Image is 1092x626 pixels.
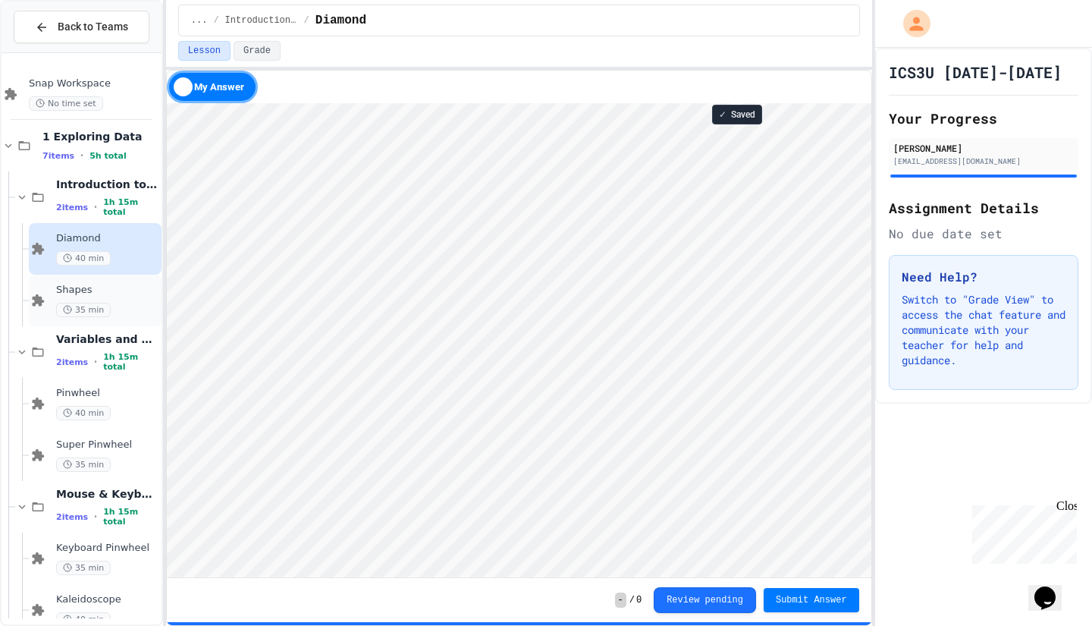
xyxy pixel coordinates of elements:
span: Introduction to Snap [225,14,298,27]
span: 35 min [56,561,111,575]
span: 0 [636,594,642,606]
iframe: Snap! Programming Environment [167,103,871,577]
span: Variables and Blocks [56,332,158,346]
span: 7 items [42,151,74,161]
span: 35 min [56,303,111,317]
span: 1 Exploring Data [42,130,158,143]
span: 5h total [89,151,127,161]
button: Grade [234,41,281,61]
span: No time set [29,96,103,111]
div: No due date set [889,225,1078,243]
p: Switch to "Grade View" to access the chat feature and communicate with your teacher for help and ... [902,292,1065,368]
span: 40 min [56,251,111,266]
span: Saved [731,109,755,121]
span: 2 items [56,203,88,212]
span: Shapes [56,284,158,297]
span: 2 items [56,512,88,522]
h3: Need Help? [902,268,1065,286]
span: • [94,356,97,368]
div: My Account [887,6,934,41]
span: Pinwheel [56,387,158,400]
span: Submit Answer [776,594,847,606]
button: Back to Teams [14,11,149,43]
span: Back to Teams [58,19,128,35]
span: - [615,593,626,608]
h2: Assignment Details [889,197,1078,219]
button: Review pending [654,587,756,613]
span: 1h 15m total [103,352,158,372]
span: Introduction to Snap [56,178,158,191]
span: Super Pinwheel [56,439,158,451]
span: • [94,201,97,213]
button: Submit Answer [764,588,859,612]
span: 40 min [56,406,111,420]
span: 2 items [56,357,88,367]
span: / [629,594,635,606]
span: Snap Workspace [29,77,158,90]
span: Diamond [56,232,158,245]
span: Mouse & Keyboard [56,487,158,501]
span: 1h 15m total [103,197,158,217]
h2: Your Progress [889,108,1078,129]
div: [EMAIL_ADDRESS][DOMAIN_NAME] [893,156,1074,167]
span: / [304,14,309,27]
div: [PERSON_NAME] [893,141,1074,155]
iframe: chat widget [966,499,1077,564]
span: ... [191,14,208,27]
iframe: chat widget [1028,565,1077,611]
div: Chat with us now!Close [6,6,105,96]
span: • [80,149,83,162]
span: • [94,511,97,523]
span: ✓ [719,109,726,121]
span: Diamond [315,11,366,30]
span: Keyboard Pinwheel [56,542,158,555]
button: Lesson [178,41,231,61]
span: 1h 15m total [103,507,158,527]
span: / [213,14,218,27]
span: 35 min [56,458,111,472]
h1: ICS3U [DATE]-[DATE] [889,61,1062,83]
span: Kaleidoscope [56,593,158,606]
